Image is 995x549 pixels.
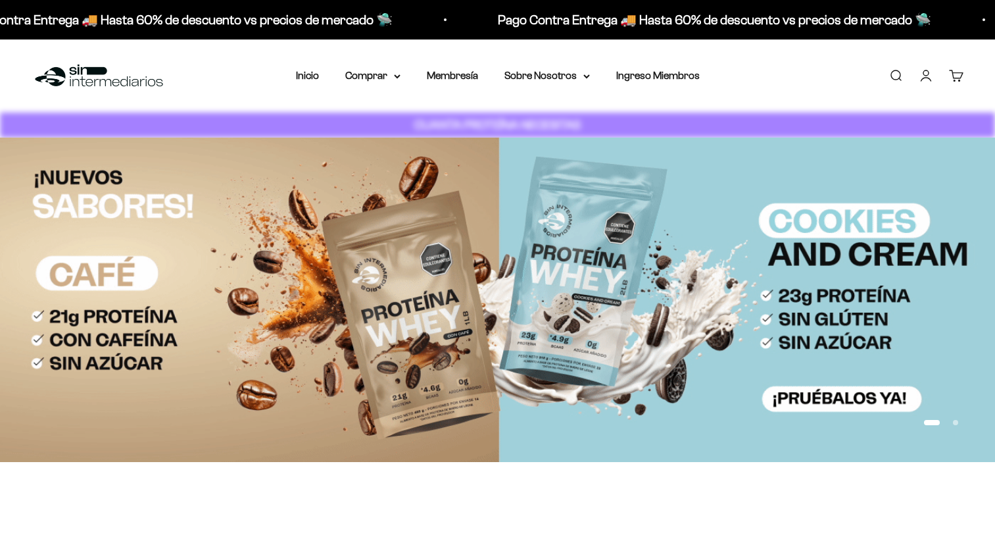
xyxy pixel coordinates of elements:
[498,9,931,30] p: Pago Contra Entrega 🚚 Hasta 60% de descuento vs precios de mercado 🛸
[345,67,400,84] summary: Comprar
[616,70,700,81] a: Ingreso Miembros
[504,67,590,84] summary: Sobre Nosotros
[296,70,319,81] a: Inicio
[414,118,581,132] strong: CUANTA PROTEÍNA NECESITAS
[427,70,478,81] a: Membresía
